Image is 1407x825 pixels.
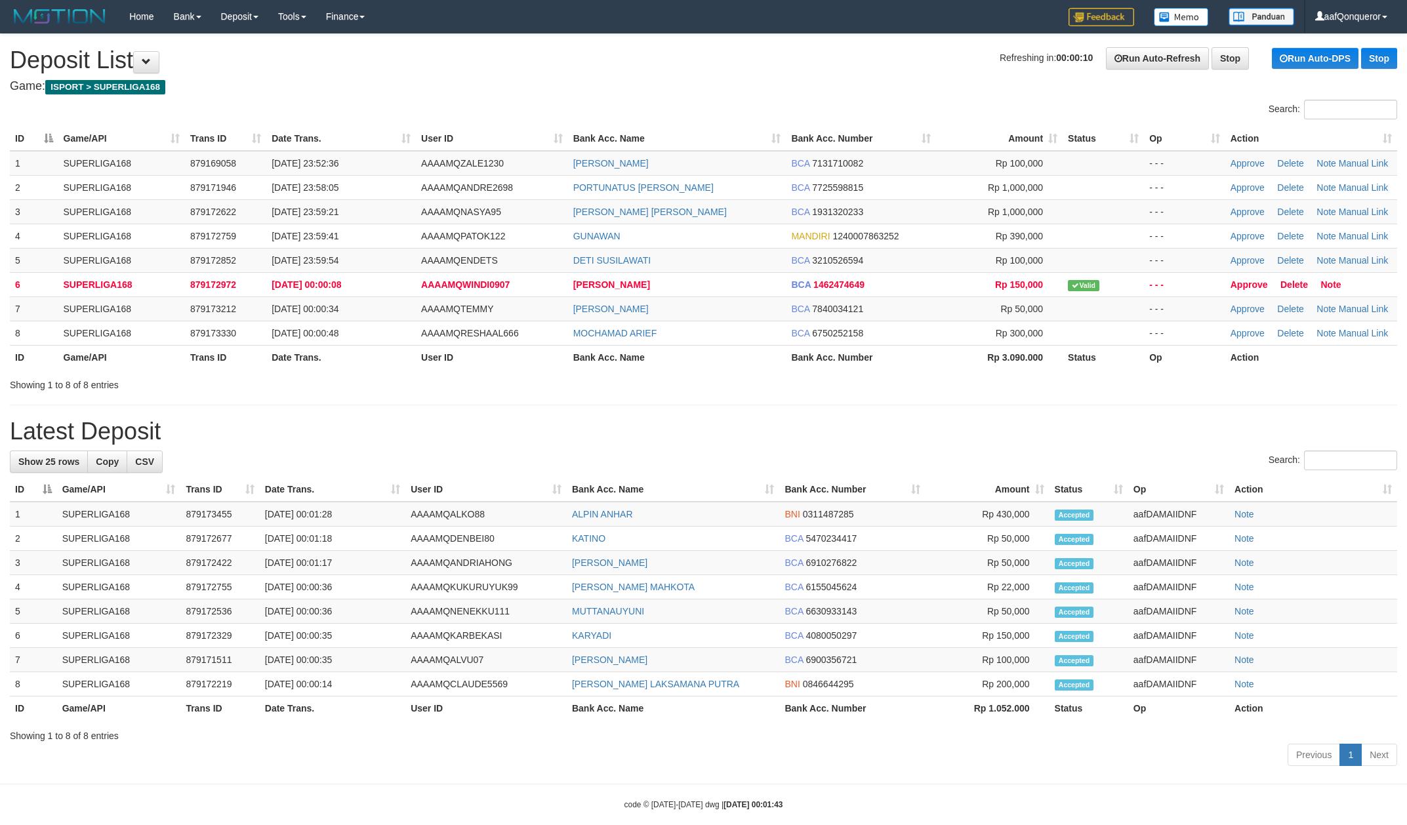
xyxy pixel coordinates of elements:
[10,296,58,321] td: 7
[936,345,1063,369] th: Rp 3.090.000
[405,599,567,624] td: AAAAMQNENEKKU111
[1231,158,1265,169] a: Approve
[1316,207,1336,217] a: Note
[405,648,567,672] td: AAAAMQALVU07
[785,533,803,544] span: BCA
[421,328,519,338] span: AAAAMQRESHAAL666
[190,255,236,266] span: 879172852
[791,231,830,241] span: MANDIRI
[421,304,493,314] span: AAAAMQTEMMY
[813,279,865,290] span: Copy 1462474649 to clipboard
[572,630,611,641] a: KARYADI
[779,696,926,721] th: Bank Acc. Number
[1056,52,1093,63] strong: 00:00:10
[785,606,803,616] span: BCA
[568,345,786,369] th: Bank Acc. Name
[567,696,780,721] th: Bank Acc. Name
[785,582,803,592] span: BCA
[416,345,568,369] th: User ID
[805,654,857,665] span: Copy 6900356721 to clipboard
[416,127,568,151] th: User ID: activate to sort column ascending
[1231,279,1268,290] a: Approve
[573,158,649,169] a: [PERSON_NAME]
[926,502,1049,527] td: Rp 430,000
[573,182,714,193] a: PORTUNATUS [PERSON_NAME]
[996,231,1043,241] span: Rp 390,000
[812,255,863,266] span: Copy 3210526594 to clipboard
[1225,345,1397,369] th: Action
[791,158,809,169] span: BCA
[58,151,185,176] td: SUPERLIGA168
[1231,182,1265,193] a: Approve
[1069,8,1134,26] img: Feedback.jpg
[785,679,800,689] span: BNI
[779,477,926,502] th: Bank Acc. Number: activate to sort column ascending
[185,127,266,151] th: Trans ID: activate to sort column ascending
[1144,296,1225,321] td: - - -
[421,279,510,290] span: AAAAMQWINDI0907
[1055,631,1094,642] span: Accepted
[57,551,181,575] td: SUPERLIGA168
[421,158,504,169] span: AAAAMQZALE1230
[405,502,567,527] td: AAAAMQALKO88
[272,279,341,290] span: [DATE] 00:00:08
[10,724,1397,742] div: Showing 1 to 8 of 8 entries
[1055,558,1094,569] span: Accepted
[1128,696,1229,721] th: Op
[260,696,405,721] th: Date Trans.
[1277,158,1303,169] a: Delete
[1225,127,1397,151] th: Action: activate to sort column ascending
[10,373,577,392] div: Showing 1 to 8 of 8 entries
[1050,477,1128,502] th: Status: activate to sort column ascending
[45,80,165,94] span: ISPORT > SUPERLIGA168
[10,321,58,345] td: 8
[272,255,338,266] span: [DATE] 23:59:54
[624,800,783,809] small: code © [DATE]-[DATE] dwg |
[10,127,58,151] th: ID: activate to sort column descending
[567,477,780,502] th: Bank Acc. Name: activate to sort column ascending
[926,696,1049,721] th: Rp 1.052.000
[190,182,236,193] span: 879171946
[572,654,647,665] a: [PERSON_NAME]
[10,272,58,296] td: 6
[135,456,154,467] span: CSV
[272,328,338,338] span: [DATE] 00:00:48
[405,477,567,502] th: User ID: activate to sort column ascending
[1055,582,1094,594] span: Accepted
[805,630,857,641] span: Copy 4080050297 to clipboard
[1144,321,1225,345] td: - - -
[180,502,259,527] td: 879173455
[57,502,181,527] td: SUPERLIGA168
[791,207,809,217] span: BCA
[573,207,727,217] a: [PERSON_NAME] [PERSON_NAME]
[421,207,501,217] span: AAAAMQNASYA95
[190,279,236,290] span: 879172972
[1234,630,1254,641] a: Note
[190,207,236,217] span: 879172622
[573,304,649,314] a: [PERSON_NAME]
[791,279,811,290] span: BCA
[1128,477,1229,502] th: Op: activate to sort column ascending
[190,231,236,241] span: 879172759
[180,575,259,599] td: 879172755
[996,158,1043,169] span: Rp 100,000
[785,509,800,519] span: BNI
[272,304,338,314] span: [DATE] 00:00:34
[1339,328,1389,338] a: Manual Link
[405,672,567,696] td: AAAAMQCLAUDE5569
[1144,272,1225,296] td: - - -
[18,456,79,467] span: Show 25 rows
[926,477,1049,502] th: Amount: activate to sort column ascending
[1128,527,1229,551] td: aafDAMAIIDNF
[1269,100,1397,119] label: Search:
[1339,304,1389,314] a: Manual Link
[58,321,185,345] td: SUPERLIGA168
[988,207,1043,217] span: Rp 1,000,000
[996,328,1043,338] span: Rp 300,000
[10,648,57,672] td: 7
[785,654,803,665] span: BCA
[926,599,1049,624] td: Rp 50,000
[260,599,405,624] td: [DATE] 00:00:36
[10,696,57,721] th: ID
[1280,279,1308,290] a: Delete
